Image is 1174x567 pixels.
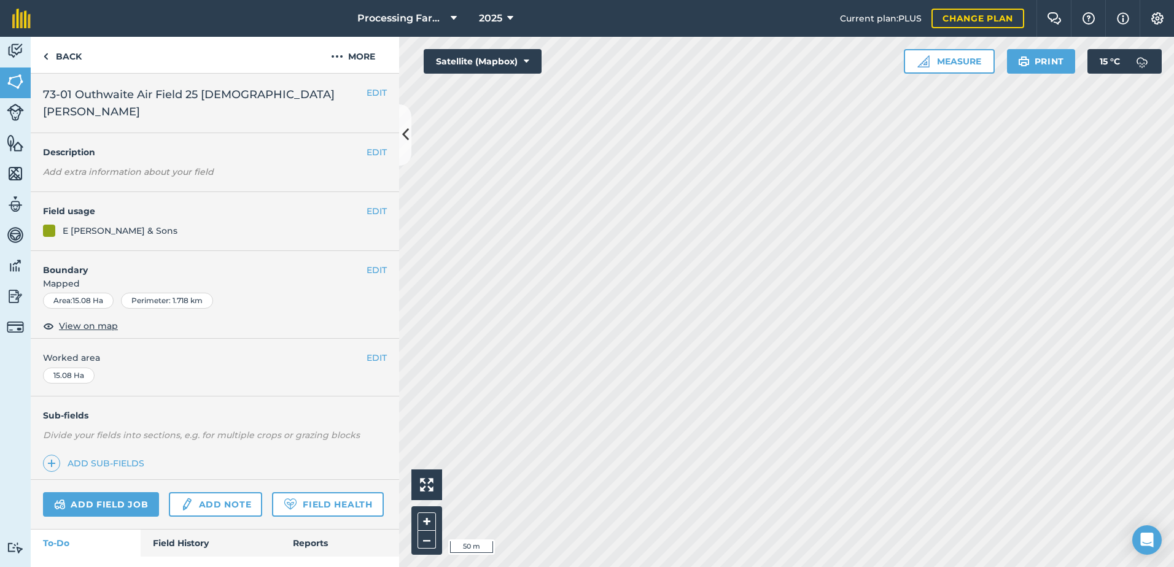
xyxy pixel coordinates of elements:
[1100,49,1120,74] span: 15 ° C
[43,318,54,333] img: svg+xml;base64,PHN2ZyB4bWxucz0iaHR0cDovL3d3dy53My5vcmcvMjAwMC9zdmciIHdpZHRoPSIxOCIgaGVpZ2h0PSIyNC...
[31,530,141,557] a: To-Do
[1087,49,1162,74] button: 15 °C
[7,256,24,275] img: svg+xml;base64,PD94bWwgdmVyc2lvbj0iMS4wIiBlbmNvZGluZz0idXRmLTgiPz4KPCEtLSBHZW5lcmF0b3I6IEFkb2JlIE...
[12,9,31,28] img: fieldmargin Logo
[904,49,995,74] button: Measure
[420,478,433,492] img: Four arrows, one pointing top left, one top right, one bottom right and the last bottom left
[43,166,214,177] em: Add extra information about your field
[331,49,343,64] img: svg+xml;base64,PHN2ZyB4bWxucz0iaHR0cDovL3d3dy53My5vcmcvMjAwMC9zdmciIHdpZHRoPSIyMCIgaGVpZ2h0PSIyNC...
[7,164,24,183] img: svg+xml;base64,PHN2ZyB4bWxucz0iaHR0cDovL3d3dy53My5vcmcvMjAwMC9zdmciIHdpZHRoPSI1NiIgaGVpZ2h0PSI2MC...
[54,497,66,512] img: svg+xml;base64,PD94bWwgdmVyc2lvbj0iMS4wIiBlbmNvZGluZz0idXRmLTgiPz4KPCEtLSBHZW5lcmF0b3I6IEFkb2JlIE...
[931,9,1024,28] a: Change plan
[43,49,49,64] img: svg+xml;base64,PHN2ZyB4bWxucz0iaHR0cDovL3d3dy53My5vcmcvMjAwMC9zdmciIHdpZHRoPSI5IiBoZWlnaHQ9IjI0Ii...
[7,542,24,553] img: svg+xml;base64,PD94bWwgdmVyc2lvbj0iMS4wIiBlbmNvZGluZz0idXRmLTgiPz4KPCEtLSBHZW5lcmF0b3I6IEFkb2JlIE...
[1081,12,1096,25] img: A question mark icon
[367,351,387,364] button: EDIT
[1132,525,1162,555] div: Open Intercom Messenger
[63,224,177,237] div: E [PERSON_NAME] & Sons
[367,204,387,218] button: EDIT
[169,492,262,517] a: Add note
[479,11,502,26] span: 2025
[43,430,360,441] em: Divide your fields into sections, e.g. for multiple crops or grazing blocks
[31,277,399,290] span: Mapped
[367,145,387,159] button: EDIT
[1007,49,1076,74] button: Print
[840,12,922,25] span: Current plan : PLUS
[7,104,24,121] img: svg+xml;base64,PD94bWwgdmVyc2lvbj0iMS4wIiBlbmNvZGluZz0idXRmLTgiPz4KPCEtLSBHZW5lcmF0b3I6IEFkb2JlIE...
[7,318,24,336] img: svg+xml;base64,PD94bWwgdmVyc2lvbj0iMS4wIiBlbmNvZGluZz0idXRmLTgiPz4KPCEtLSBHZW5lcmF0b3I6IEFkb2JlIE...
[1117,11,1129,26] img: svg+xml;base64,PHN2ZyB4bWxucz0iaHR0cDovL3d3dy53My5vcmcvMjAwMC9zdmciIHdpZHRoPSIxNyIgaGVpZ2h0PSIxNy...
[43,145,387,159] h4: Description
[43,293,114,309] div: Area : 15.08 Ha
[7,42,24,60] img: svg+xml;base64,PD94bWwgdmVyc2lvbj0iMS4wIiBlbmNvZGluZz0idXRmLTgiPz4KPCEtLSBHZW5lcmF0b3I6IEFkb2JlIE...
[121,293,213,309] div: Perimeter : 1.718 km
[272,492,383,517] a: Field Health
[43,455,149,472] a: Add sub-fields
[917,55,930,67] img: Ruler icon
[424,49,542,74] button: Satellite (Mapbox)
[43,492,159,517] a: Add field job
[7,287,24,306] img: svg+xml;base64,PD94bWwgdmVyc2lvbj0iMS4wIiBlbmNvZGluZz0idXRmLTgiPz4KPCEtLSBHZW5lcmF0b3I6IEFkb2JlIE...
[281,530,399,557] a: Reports
[1047,12,1062,25] img: Two speech bubbles overlapping with the left bubble in the forefront
[367,263,387,277] button: EDIT
[43,368,95,384] div: 15.08 Ha
[43,204,367,218] h4: Field usage
[7,195,24,214] img: svg+xml;base64,PD94bWwgdmVyc2lvbj0iMS4wIiBlbmNvZGluZz0idXRmLTgiPz4KPCEtLSBHZW5lcmF0b3I6IEFkb2JlIE...
[141,530,280,557] a: Field History
[1150,12,1165,25] img: A cog icon
[7,226,24,244] img: svg+xml;base64,PD94bWwgdmVyc2lvbj0iMS4wIiBlbmNvZGluZz0idXRmLTgiPz4KPCEtLSBHZW5lcmF0b3I6IEFkb2JlIE...
[43,86,367,120] span: 73-01 Outhwaite Air Field 25 [DEMOGRAPHIC_DATA] [PERSON_NAME]
[43,318,118,333] button: View on map
[307,37,399,73] button: More
[31,37,94,73] a: Back
[7,72,24,91] img: svg+xml;base64,PHN2ZyB4bWxucz0iaHR0cDovL3d3dy53My5vcmcvMjAwMC9zdmciIHdpZHRoPSI1NiIgaGVpZ2h0PSI2MC...
[7,134,24,152] img: svg+xml;base64,PHN2ZyB4bWxucz0iaHR0cDovL3d3dy53My5vcmcvMjAwMC9zdmciIHdpZHRoPSI1NiIgaGVpZ2h0PSI2MC...
[31,251,367,277] h4: Boundary
[418,531,436,549] button: –
[367,86,387,99] button: EDIT
[31,409,399,422] h4: Sub-fields
[1018,54,1030,69] img: svg+xml;base64,PHN2ZyB4bWxucz0iaHR0cDovL3d3dy53My5vcmcvMjAwMC9zdmciIHdpZHRoPSIxOSIgaGVpZ2h0PSIyNC...
[357,11,446,26] span: Processing Farms
[180,497,193,512] img: svg+xml;base64,PD94bWwgdmVyc2lvbj0iMS4wIiBlbmNvZGluZz0idXRmLTgiPz4KPCEtLSBHZW5lcmF0b3I6IEFkb2JlIE...
[43,351,387,364] span: Worked area
[1130,49,1154,74] img: svg+xml;base64,PD94bWwgdmVyc2lvbj0iMS4wIiBlbmNvZGluZz0idXRmLTgiPz4KPCEtLSBHZW5lcmF0b3I6IEFkb2JlIE...
[59,319,118,333] span: View on map
[47,456,56,471] img: svg+xml;base64,PHN2ZyB4bWxucz0iaHR0cDovL3d3dy53My5vcmcvMjAwMC9zdmciIHdpZHRoPSIxNCIgaGVpZ2h0PSIyNC...
[418,512,436,531] button: +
